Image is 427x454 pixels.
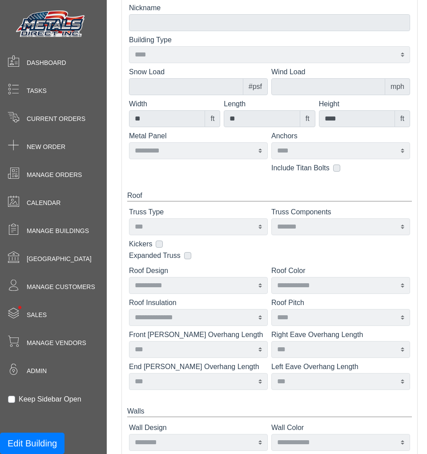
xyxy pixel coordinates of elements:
[27,310,47,320] span: Sales
[129,35,410,45] label: Building Type
[129,362,268,372] label: End [PERSON_NAME] Overhang Length
[319,99,410,109] label: Height
[271,265,410,276] label: Roof Color
[205,110,220,127] div: ft
[129,329,268,340] label: Front [PERSON_NAME] Overhang Length
[27,226,89,236] span: Manage Buildings
[129,265,268,276] label: Roof Design
[243,78,268,95] div: #psf
[27,254,92,264] span: [GEOGRAPHIC_DATA]
[27,86,47,96] span: Tasks
[27,142,65,152] span: New Order
[129,99,220,109] label: Width
[271,329,410,340] label: Right Eave Overhang Length
[271,207,410,217] label: Truss Components
[385,78,410,95] div: mph
[27,170,82,180] span: Manage Orders
[271,362,410,372] label: Left Eave Overhang Length
[27,198,60,208] span: Calendar
[300,110,315,127] div: ft
[27,114,85,124] span: Current Orders
[19,394,81,405] label: Keep Sidebar Open
[271,131,410,141] label: Anchors
[129,131,268,141] label: Metal Panel
[224,99,315,109] label: Length
[395,110,410,127] div: ft
[27,338,86,348] span: Manage Vendors
[271,422,410,433] label: Wall Color
[127,406,412,417] div: Walls
[129,422,268,433] label: Wall Design
[8,293,31,322] span: •
[129,297,268,308] label: Roof Insulation
[129,207,268,217] label: Truss Type
[27,366,47,376] span: Admin
[27,282,95,292] span: Manage Customers
[271,297,410,308] label: Roof Pitch
[129,239,152,249] label: Kickers
[129,250,181,261] label: Expanded Truss
[129,3,410,13] label: Nickname
[129,67,268,77] label: Snow Load
[271,163,330,173] label: Include Titan Bolts
[127,190,412,201] div: Roof
[271,67,410,77] label: Wind Load
[13,8,89,41] img: Metals Direct Inc Logo
[27,58,66,68] span: Dashboard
